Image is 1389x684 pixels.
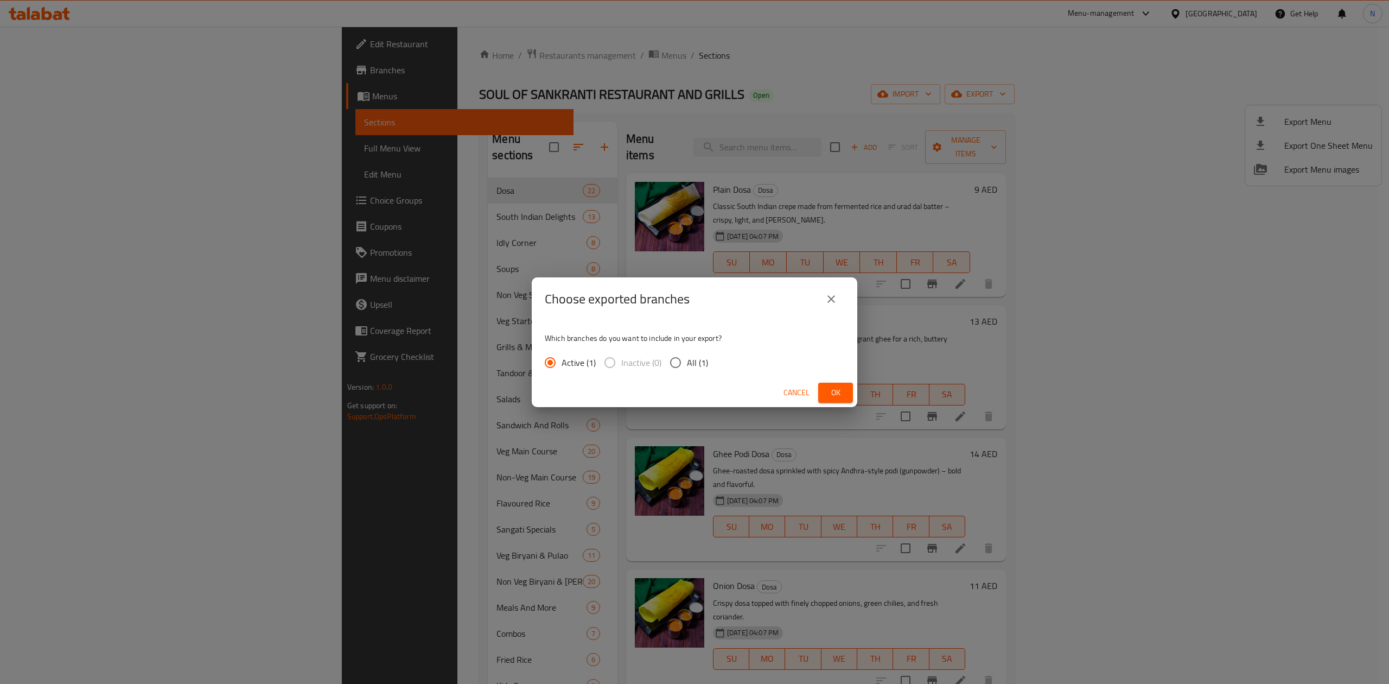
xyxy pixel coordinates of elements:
span: All (1) [687,356,708,369]
span: Ok [827,386,844,400]
button: Cancel [779,383,814,403]
button: Ok [818,383,853,403]
span: Active (1) [562,356,596,369]
span: Cancel [783,386,810,400]
span: Inactive (0) [621,356,661,369]
h2: Choose exported branches [545,290,690,308]
p: Which branches do you want to include in your export? [545,333,844,344]
button: close [818,286,844,312]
